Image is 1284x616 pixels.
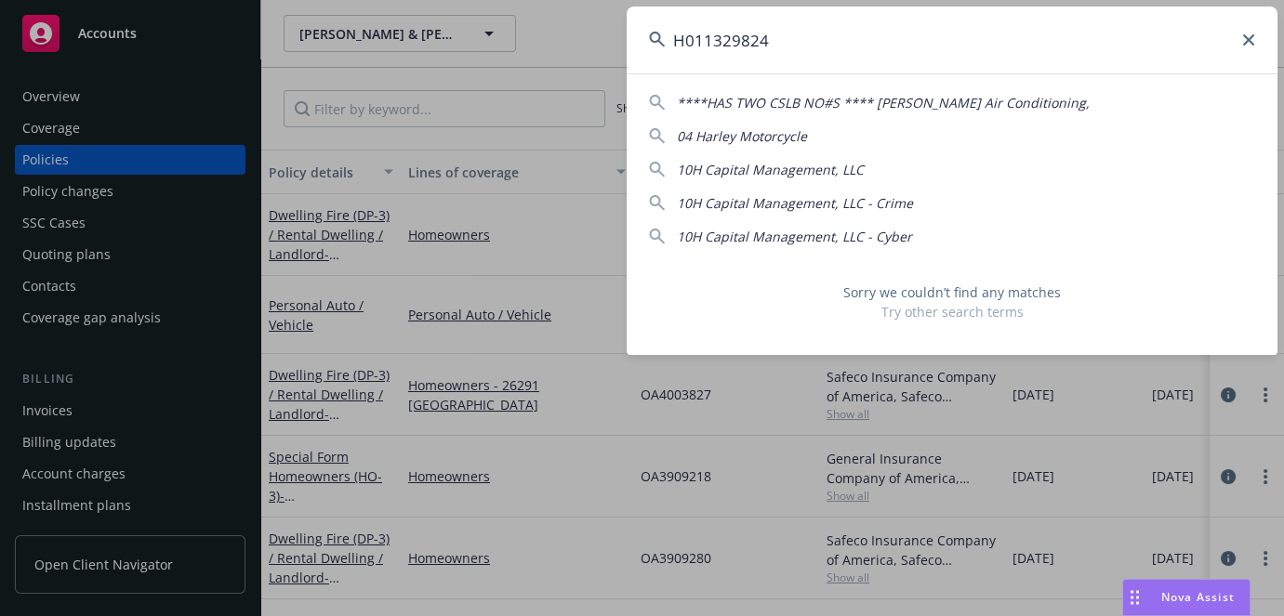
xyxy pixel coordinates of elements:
span: Try other search terms [649,302,1255,321]
span: Sorry we couldn’t find any matches [649,282,1255,302]
span: 10H Capital Management, LLC - Cyber [677,228,912,245]
span: 04 Harley Motorcycle [677,127,807,145]
button: Nova Assist [1122,579,1251,616]
input: Search... [627,7,1277,73]
span: 10H Capital Management, LLC [677,161,864,178]
span: ****HAS TWO CSLB NO#S **** [PERSON_NAME] Air Conditioning, [677,94,1090,111]
span: 10H Capital Management, LLC - Crime [677,194,913,212]
span: Nova Assist [1161,589,1235,605]
div: Drag to move [1123,580,1146,615]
